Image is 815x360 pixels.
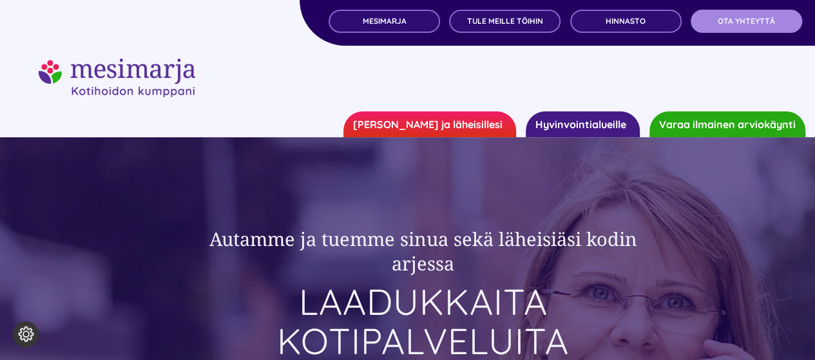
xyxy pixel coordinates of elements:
[718,17,775,26] span: OTA YHTEYTTÄ
[39,59,195,97] img: mesimarjasi
[691,10,802,33] a: OTA YHTEYTTÄ
[467,17,543,26] span: TULE MEILLE TÖIHIN
[362,17,406,26] span: MESIMARJA
[39,57,195,73] a: mesimarjasi
[606,17,646,26] span: Hinnasto
[329,10,440,33] a: MESIMARJA
[570,10,682,33] a: Hinnasto
[13,321,39,347] button: Evästeasetukset
[449,10,561,33] a: TULE MEILLE TÖIHIN
[526,111,640,137] a: Hyvinvointialueille
[176,227,671,275] h2: Autamme ja tuemme sinua sekä läheisiäsi kodin arjessa
[649,111,805,137] a: Varaa ilmainen arviokäynti
[343,111,516,137] a: [PERSON_NAME] ja läheisillesi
